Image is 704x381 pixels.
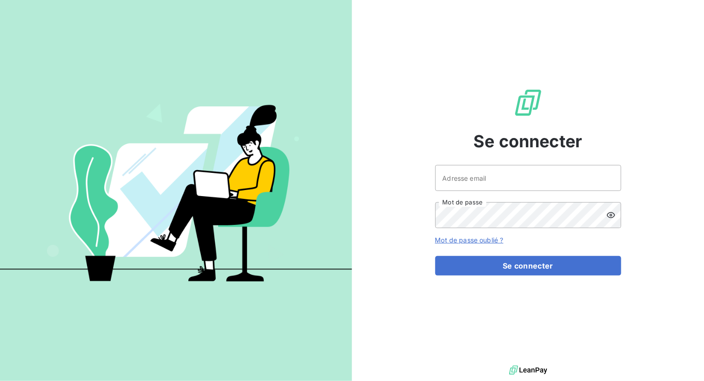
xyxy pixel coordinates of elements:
[435,236,504,244] a: Mot de passe oublié ?
[509,363,547,377] img: logo
[474,129,583,154] span: Se connecter
[513,88,543,118] img: Logo LeanPay
[435,256,621,276] button: Se connecter
[435,165,621,191] input: placeholder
